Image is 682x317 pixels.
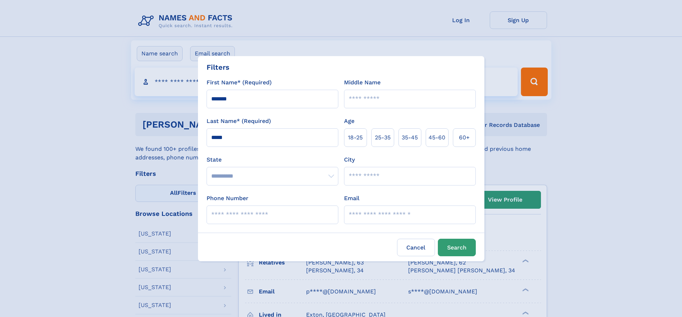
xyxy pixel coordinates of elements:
span: 45‑60 [429,133,445,142]
label: Last Name* (Required) [207,117,271,125]
span: 60+ [459,133,470,142]
label: Email [344,194,359,203]
button: Search [438,239,476,256]
label: Middle Name [344,78,381,87]
label: State [207,155,338,164]
span: 35‑45 [402,133,418,142]
div: Filters [207,62,229,73]
label: Phone Number [207,194,248,203]
span: 18‑25 [348,133,363,142]
label: Age [344,117,354,125]
span: 25‑35 [375,133,391,142]
label: First Name* (Required) [207,78,272,87]
label: Cancel [397,239,435,256]
label: City [344,155,355,164]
